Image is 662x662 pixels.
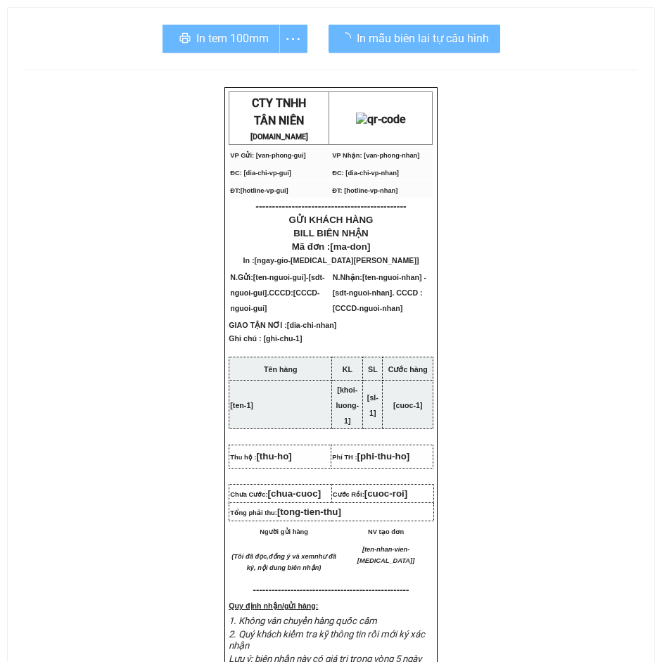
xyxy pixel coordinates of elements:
span: [ten-nguoi-gui] [253,273,306,281]
span: VP Nhận: [van-phong-nhan] [332,152,419,159]
span: ----------------------------------------------- [262,585,409,595]
span: NV tạo đơn [368,528,404,535]
span: ĐT:[hotline-vp-gui] [230,187,288,194]
span: Tổng phải thu: [230,509,341,516]
span: [khoi-luong-1] [336,386,359,425]
span: [ma-don] [330,241,370,252]
span: [ten-nhan-vien-[MEDICAL_DATA]] [357,546,415,564]
span: [ngay-gio-[MEDICAL_DATA][PERSON_NAME]] [254,256,419,265]
span: BILL BIÊN NHẬN [293,228,369,238]
span: [CCCD-nguoi-nhan] [333,304,402,312]
span: N.Nhận: [333,273,426,312]
strong: Tên hàng [264,365,297,374]
span: CCCD: [230,288,319,312]
span: Phí TH : [332,454,409,461]
span: [sdt-nguoi-nhan]. CCCD : [333,288,423,312]
span: [ten-1] [230,401,253,409]
span: [CCCD-nguoi-gui] [230,288,319,312]
span: Người gửi hàng [260,528,308,535]
span: VP Gửi: [van-phong-gui] [230,152,305,159]
strong: KL [343,365,352,374]
span: ĐC: [dia-chi-vp-nhan] [332,170,399,177]
img: qr-code [356,113,406,126]
span: Mã đơn : [292,241,371,252]
span: [chua-cuoc] [268,488,322,499]
span: N.Gửi: [230,273,324,312]
span: Chưa Cước: [230,491,321,498]
span: GỬI KHÁCH HÀNG [289,215,374,225]
span: ĐT: [hotline-vp-nhan] [332,187,397,194]
strong: Quy định nhận/gửi hàng: [229,601,318,610]
span: [dia-chi-nhan] [287,321,336,329]
span: CTY TNHH [252,96,306,110]
em: như đã ký, nội dung biên nhận) [247,553,336,571]
span: [sdt-nguoi-gui]. [230,273,324,312]
span: In : [243,256,419,265]
button: In mẫu biên lai tự cấu hình [329,25,500,53]
span: In mẫu biên lai tự cấu hình [357,30,489,47]
span: loading [340,32,357,44]
span: [thu-ho] [256,451,291,462]
span: ĐC: [dia-chi-vp-gui] [230,170,291,177]
span: ---------------------------------------------- [255,200,406,212]
strong: [DOMAIN_NAME] [250,132,308,141]
strong: SL [368,365,378,374]
span: T [254,114,260,127]
em: (Tôi đã đọc,đồng ý và xem [231,553,314,560]
span: [cuoc-1] [393,401,422,409]
span: [sl-1] [367,393,378,417]
span: GIAO TẬN NƠI : [229,321,336,329]
span: --- [253,585,262,595]
span: 1. Không vân chuyển hàng quốc cấm [229,616,377,626]
span: [tong-tien-thu] [277,507,341,517]
span: [phi-thu-ho] [357,451,410,462]
span: Cước Rồi: [333,491,407,498]
span: ÂN NIÊN [260,114,304,127]
span: - [230,273,324,312]
span: 2. Quý khách kiểm tra kỹ thông tin rồi mới ký xác nhận [229,629,425,651]
span: Ghi chú : [ghi-chu-1] [229,334,302,354]
strong: Cước hàng [388,365,428,374]
span: [cuoc-roi] [364,488,407,499]
span: [ten-nguoi-nhan] - [333,273,426,312]
span: Thu hộ : [230,454,291,461]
